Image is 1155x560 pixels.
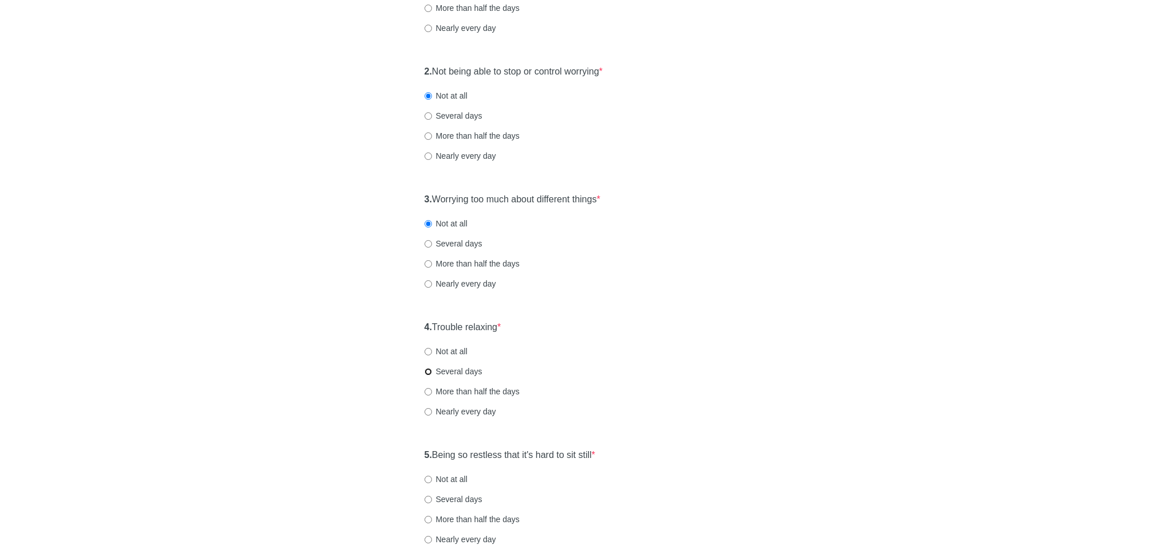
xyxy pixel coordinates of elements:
[425,220,432,228] input: Not at all
[425,366,482,377] label: Several days
[425,194,432,204] strong: 3.
[425,476,432,483] input: Not at all
[425,238,482,249] label: Several days
[425,536,432,543] input: Nearly every day
[425,406,496,417] label: Nearly every day
[425,408,432,416] input: Nearly every day
[425,65,603,79] label: Not being able to stop or control worrying
[425,321,501,334] label: Trouble relaxing
[425,92,432,100] input: Not at all
[425,388,432,395] input: More than half the days
[425,368,432,375] input: Several days
[425,110,482,122] label: Several days
[425,346,467,357] label: Not at all
[425,494,482,505] label: Several days
[425,280,432,288] input: Nearly every day
[425,449,595,462] label: Being so restless that it's hard to sit still
[425,90,467,101] label: Not at all
[425,132,432,140] input: More than half the days
[425,322,432,332] strong: 4.
[425,5,432,12] input: More than half the days
[425,258,520,269] label: More than half the days
[425,25,432,32] input: Nearly every day
[425,473,467,485] label: Not at all
[425,240,432,248] input: Several days
[425,260,432,268] input: More than half the days
[425,130,520,142] label: More than half the days
[425,534,496,545] label: Nearly every day
[425,152,432,160] input: Nearly every day
[425,514,520,525] label: More than half the days
[425,278,496,289] label: Nearly every day
[425,516,432,523] input: More than half the days
[425,450,432,460] strong: 5.
[425,218,467,229] label: Not at all
[425,496,432,503] input: Several days
[425,348,432,355] input: Not at all
[425,112,432,120] input: Several days
[425,66,432,76] strong: 2.
[425,2,520,14] label: More than half the days
[425,193,600,206] label: Worrying too much about different things
[425,22,496,34] label: Nearly every day
[425,386,520,397] label: More than half the days
[425,150,496,162] label: Nearly every day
